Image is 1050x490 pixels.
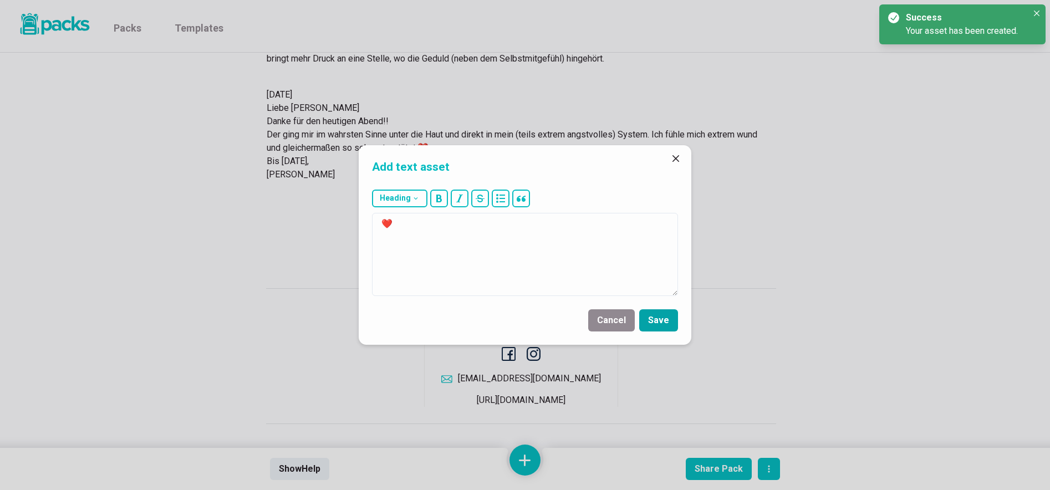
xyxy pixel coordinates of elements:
button: strikethrough [471,190,489,207]
button: Close [667,150,685,167]
button: Heading [372,190,427,207]
button: Close [1030,7,1043,20]
button: italic [451,190,468,207]
button: Save [639,309,678,331]
button: block quote [512,190,530,207]
textarea: ❤️ [372,213,678,296]
button: bold [430,190,448,207]
button: Cancel [588,309,635,331]
div: Success [906,11,1023,24]
div: Your asset has been created. [906,24,1028,38]
button: bullet [492,190,509,207]
header: Add text asset [359,145,691,185]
